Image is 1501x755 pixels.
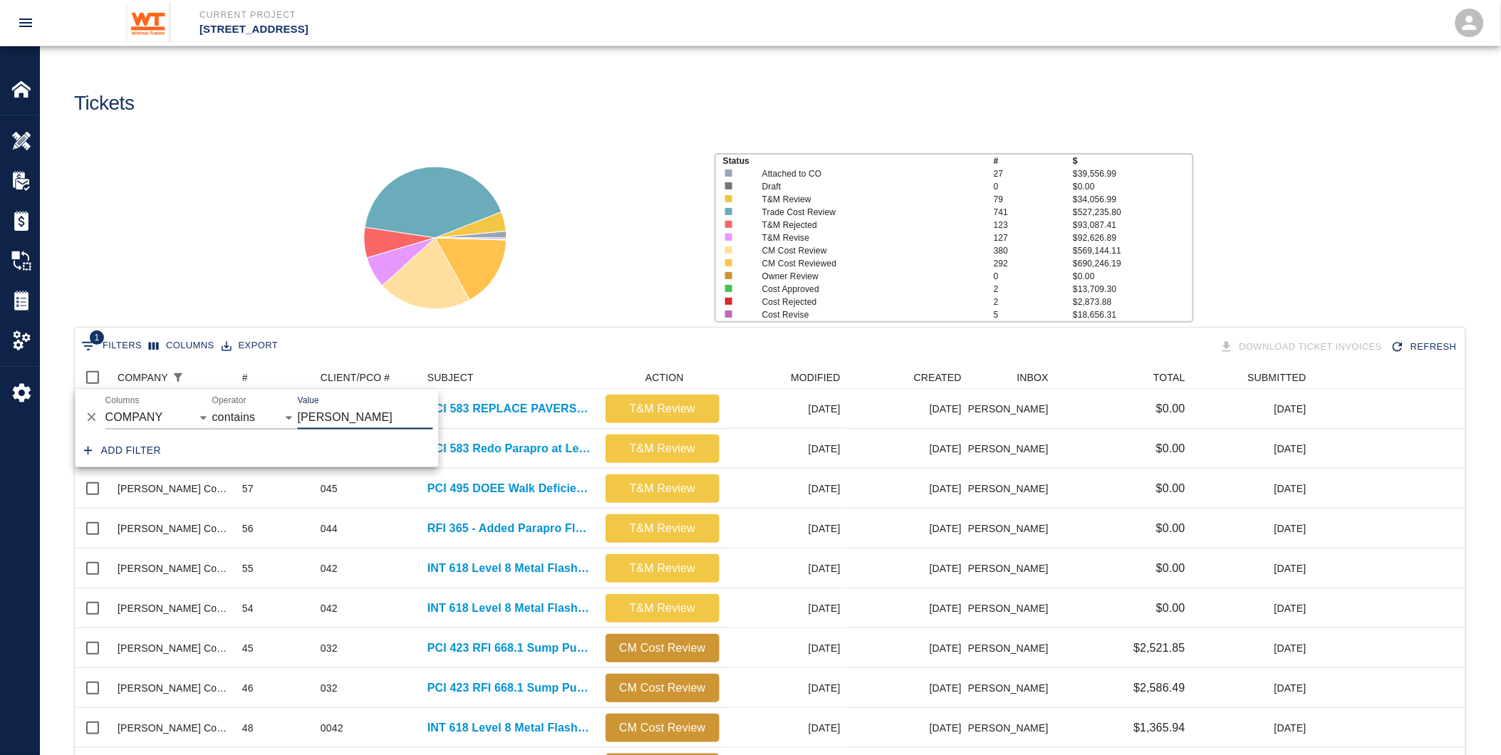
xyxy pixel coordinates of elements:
[427,640,591,657] a: PCI 423 RFI 668.1 Sump Pump Detail
[1430,687,1501,755] iframe: Chat Widget
[1193,389,1314,429] div: [DATE]
[313,366,420,389] div: CLIENT/PCO #
[994,180,1073,193] p: 0
[994,167,1073,180] p: 27
[848,708,969,748] div: [DATE]
[81,407,103,428] button: Delete
[118,481,228,496] div: Gordon Contractors
[188,368,208,387] button: Sort
[74,92,135,115] h1: Tickets
[420,366,598,389] div: SUBJECT
[1193,668,1314,708] div: [DATE]
[235,366,313,389] div: #
[848,548,969,588] div: [DATE]
[1073,231,1192,244] p: $92,626.89
[118,641,228,655] div: Gordon Contractors
[1156,440,1185,457] p: $0.00
[1248,366,1307,389] div: SUBMITTED
[1073,155,1192,167] p: $
[723,155,994,167] p: Status
[118,681,228,695] div: Gordon Contractors
[1073,270,1192,283] p: $0.00
[427,560,591,577] a: INT 618 Level 8 Metal Flashings Rework
[242,721,254,735] div: 48
[611,480,714,497] p: T&M Review
[321,721,343,735] div: 0042
[994,193,1073,206] p: 79
[848,628,969,668] div: [DATE]
[321,366,390,389] div: CLIENT/PCO #
[762,206,971,219] p: Trade Cost Review
[994,206,1073,219] p: 741
[321,601,338,615] div: 042
[1133,640,1185,657] p: $2,521.85
[1133,679,1185,697] p: $2,586.49
[969,429,1056,469] div: [PERSON_NAME]
[1193,628,1314,668] div: [DATE]
[1156,400,1185,417] p: $0.00
[118,721,228,735] div: Gordon Contractors
[994,244,1073,257] p: 380
[427,480,591,497] a: PCI 495 DOEE Walk Deficiencies
[1156,480,1185,497] p: $0.00
[1073,219,1192,231] p: $93,087.41
[242,561,254,576] div: 55
[994,219,1073,231] p: 123
[321,481,338,496] div: 045
[427,400,591,417] p: PCI 583 REPLACE PAVERS L2 WEST
[762,308,971,321] p: Cost Revise
[611,640,714,657] p: CM Cost Review
[1073,180,1192,193] p: $0.00
[427,679,591,697] a: PCI 423 RFI 668.1 Sump Pump Detail
[848,429,969,469] div: [DATE]
[1073,308,1192,321] p: $18,656.31
[9,6,43,40] button: open drawer
[598,366,727,389] div: ACTION
[427,520,591,537] a: RFI 365 - Added Parapro Flashing
[611,719,714,736] p: CM Cost Review
[242,681,254,695] div: 46
[762,231,971,244] p: T&M Revise
[1073,244,1192,257] p: $569,144.11
[298,407,433,429] input: Filter value
[199,9,828,21] p: Current Project
[126,3,171,43] img: Whiting-Turner
[848,668,969,708] div: [DATE]
[1017,366,1049,389] div: INBOX
[1388,335,1463,360] button: Refresh
[427,719,591,736] a: INT 618 Level 8 Metal Flashings Rework
[1193,366,1314,389] div: SUBMITTED
[791,366,841,389] div: MODIFIED
[848,588,969,628] div: [DATE]
[1056,366,1193,389] div: TOTAL
[1156,600,1185,617] p: $0.00
[848,366,969,389] div: CREATED
[218,335,281,357] button: Export
[645,366,684,389] div: ACTION
[848,509,969,548] div: [DATE]
[727,708,848,748] div: [DATE]
[199,21,828,38] p: [STREET_ADDRESS]
[727,668,848,708] div: [DATE]
[611,520,714,537] p: T&M Review
[168,368,188,387] button: Show filters
[90,330,104,345] span: 1
[994,270,1073,283] p: 0
[1073,257,1192,270] p: $690,246.19
[727,389,848,429] div: [DATE]
[1388,335,1463,360] div: Refresh the list
[242,366,248,389] div: #
[168,368,188,387] div: 1 active filter
[611,560,714,577] p: T&M Review
[762,244,971,257] p: CM Cost Review
[427,600,591,617] p: INT 618 Level 8 Metal Flashings Rework
[427,366,474,389] div: SUBJECT
[848,389,969,429] div: [DATE]
[969,548,1056,588] div: [PERSON_NAME]
[727,509,848,548] div: [DATE]
[762,193,971,206] p: T&M Review
[242,521,254,536] div: 56
[105,394,140,406] label: Columns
